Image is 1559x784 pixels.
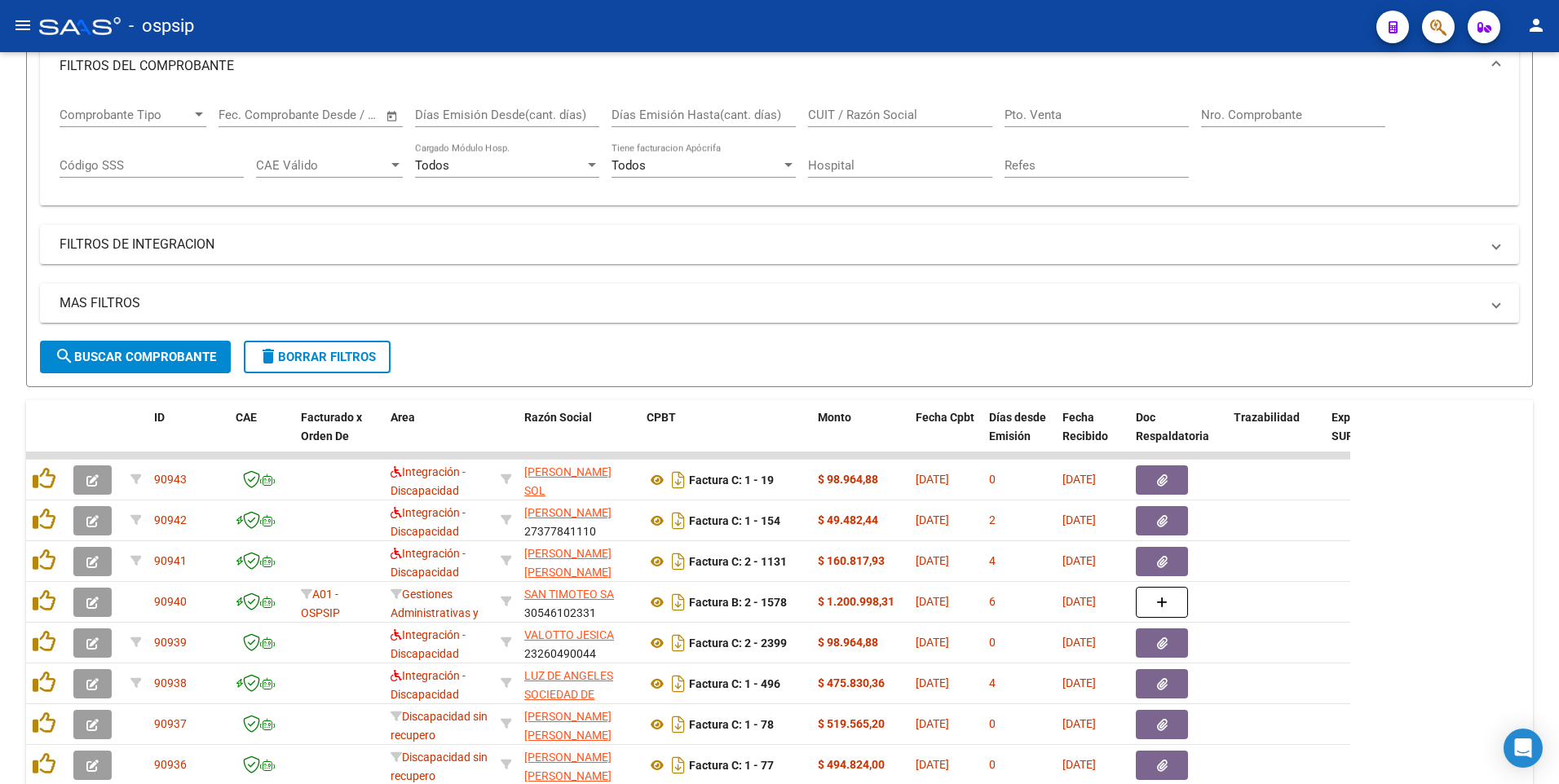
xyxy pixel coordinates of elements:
span: Integración - Discapacidad [391,669,466,701]
div: 30546102331 [524,585,634,619]
mat-expansion-panel-header: MAS FILTROS [40,284,1519,323]
span: CAE Válido [256,158,388,173]
datatable-header-cell: ID [148,400,229,472]
strong: Factura C: 1 - 496 [689,677,780,690]
span: Discapacidad sin recupero [391,710,488,742]
span: Expediente SUR Asociado [1332,411,1404,443]
span: [PERSON_NAME] [PERSON_NAME] [524,547,612,579]
strong: Factura C: 1 - 77 [689,759,774,772]
span: VALOTTO JESICA [524,628,614,641]
i: Descargar documento [668,630,689,656]
span: Integración - Discapacidad [391,628,466,660]
span: Discapacidad sin recupero [391,751,488,782]
i: Descargar documento [668,508,689,534]
span: 90936 [154,758,187,771]
button: Borrar Filtros [244,341,391,373]
span: [DATE] [1062,595,1096,608]
span: [DATE] [1062,758,1096,771]
datatable-header-cell: CAE [229,400,294,472]
i: Descargar documento [668,589,689,615]
span: 0 [989,717,996,730]
strong: Factura C: 2 - 2399 [689,636,787,650]
mat-icon: search [55,346,74,366]
div: 30715419277 [524,667,634,701]
span: [DATE] [916,513,949,526]
span: [DATE] [916,636,949,649]
div: Open Intercom Messenger [1504,729,1543,768]
span: Todos [612,158,646,173]
datatable-header-cell: Razón Social [518,400,640,472]
span: Facturado x Orden De [301,411,362,443]
input: Fecha fin [299,108,378,122]
strong: $ 475.830,36 [818,676,885,689]
mat-expansion-panel-header: FILTROS DE INTEGRACION [40,225,1519,264]
div: FILTROS DEL COMPROBANTE [40,92,1519,206]
i: Descargar documento [668,671,689,697]
strong: Factura C: 1 - 78 [689,718,774,731]
span: Buscar Comprobante [55,350,216,364]
span: Fecha Cpbt [916,411,974,424]
span: 90940 [154,595,187,608]
span: [DATE] [1062,513,1096,526]
mat-panel-title: MAS FILTROS [60,294,1480,312]
span: ID [154,411,165,424]
span: Días desde Emisión [989,411,1046,443]
span: LUZ DE ANGELES SOCIEDAD DE RESPONSABILIDAD LIMITADA [524,669,625,738]
i: Descargar documento [668,711,689,738]
span: CPBT [647,411,676,424]
span: [DATE] [916,554,949,567]
span: [DATE] [916,758,949,771]
strong: $ 98.964,88 [818,636,878,649]
span: Area [391,411,415,424]
mat-panel-title: FILTROS DEL COMPROBANTE [60,57,1480,75]
div: 27377841110 [524,504,634,538]
span: A01 - OSPSIP [301,588,340,619]
datatable-header-cell: CPBT [640,400,811,472]
span: 0 [989,473,996,486]
span: [PERSON_NAME] SOL [524,465,612,497]
datatable-header-cell: Fecha Cpbt [909,400,983,472]
datatable-header-cell: Expediente SUR Asociado [1325,400,1415,472]
span: Gestiones Administrativas y Otros [391,588,479,638]
datatable-header-cell: Trazabilidad [1227,400,1325,472]
datatable-header-cell: Area [384,400,494,472]
datatable-header-cell: Días desde Emisión [983,400,1056,472]
span: [DATE] [1062,636,1096,649]
span: 0 [989,758,996,771]
div: 27232962173 [524,748,634,782]
div: 27404229236 [524,463,634,497]
strong: $ 160.817,93 [818,554,885,567]
span: Trazabilidad [1234,411,1300,424]
strong: Factura C: 2 - 1131 [689,555,787,568]
mat-panel-title: FILTROS DE INTEGRACION [60,236,1480,253]
div: 27232962173 [524,707,634,742]
span: [PERSON_NAME] [PERSON_NAME] [524,751,612,782]
mat-icon: delete [258,346,278,366]
span: CAE [236,411,257,424]
span: [PERSON_NAME] [524,506,612,519]
span: 90938 [154,676,187,689]
div: 27290582089 [524,544,634,579]
datatable-header-cell: Fecha Recibido [1056,400,1129,472]
span: 90941 [154,554,187,567]
span: [DATE] [916,595,949,608]
strong: $ 98.964,88 [818,473,878,486]
span: 90939 [154,636,187,649]
span: Todos [415,158,449,173]
strong: $ 49.482,44 [818,513,878,526]
span: Comprobante Tipo [60,108,192,122]
strong: $ 519.565,20 [818,717,885,730]
i: Descargar documento [668,752,689,778]
span: Integración - Discapacidad [391,506,466,538]
datatable-header-cell: Monto [811,400,909,472]
mat-expansion-panel-header: FILTROS DEL COMPROBANTE [40,40,1519,92]
span: Monto [818,411,851,424]
span: Integración - Discapacidad [391,465,466,497]
span: Integración - Discapacidad [391,547,466,579]
span: SAN TIMOTEO SA [524,588,614,601]
span: 2 [989,513,996,526]
span: Doc Respaldatoria [1136,411,1209,443]
span: [DATE] [1062,554,1096,567]
strong: Factura C: 1 - 19 [689,473,774,487]
span: [DATE] [1062,717,1096,730]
